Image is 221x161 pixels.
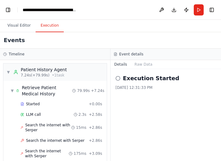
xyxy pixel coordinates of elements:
div: [DATE] 12:31:33 PM [115,85,216,90]
button: Execution [36,19,64,32]
span: Search the internet with Serper [26,138,84,143]
span: 15ms [76,125,86,130]
span: ▼ [6,70,10,75]
span: + 7.24s [91,88,104,93]
button: Details [110,60,131,69]
span: ▼ [11,88,14,93]
span: 2.3s [79,112,86,117]
button: Show right sidebar [207,6,216,14]
span: + 3.09s [89,151,102,156]
span: Search the internet with Serper [25,149,69,159]
h3: Timeline [9,52,24,57]
span: 79.99s [77,88,90,93]
button: Raw Data [131,60,156,69]
span: Search the internet with Serper [25,123,71,133]
h3: Event details [119,52,143,57]
h2: Events [4,36,25,45]
span: + 2.86s [89,125,102,130]
span: 175ms [74,151,86,156]
nav: breadcrumb [23,7,77,13]
span: + 2.58s [89,112,102,117]
div: Retrieve Patient Medical History [22,85,72,97]
span: LLM call [26,112,41,117]
h2: Execution Started [123,74,179,83]
button: Visual Editor [2,19,36,32]
span: Started [26,102,40,107]
div: Patient History Agent [21,67,67,73]
span: 7.24s (+79.99s) [21,73,50,78]
span: + 2.86s [89,138,102,143]
span: + 0.00s [89,102,102,107]
span: • 1 task [52,73,64,78]
button: Show left sidebar [4,6,12,14]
